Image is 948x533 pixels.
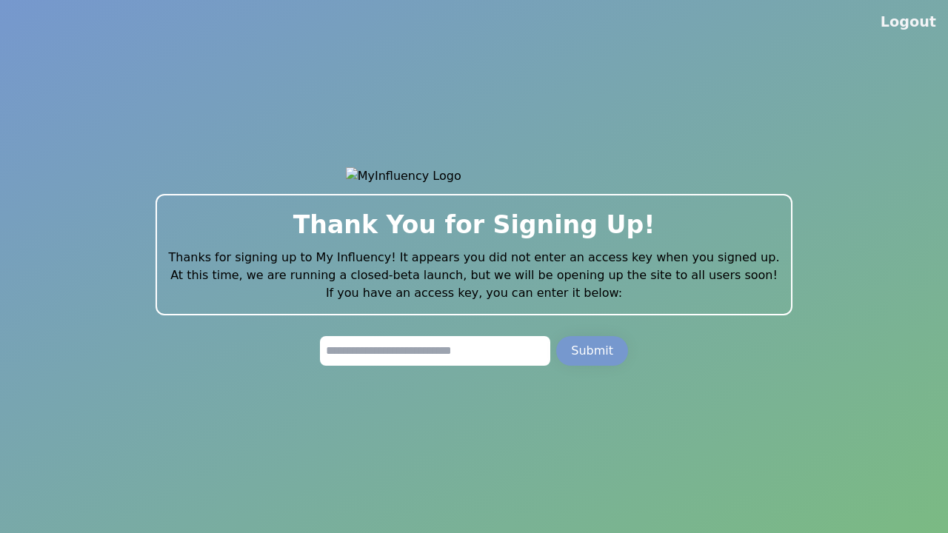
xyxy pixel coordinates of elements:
button: Submit [556,336,628,366]
div: Submit [571,342,613,360]
p: If you have an access key, you can enter it below: [169,284,780,302]
p: At this time, we are running a closed-beta launch, but we will be opening up the site to all user... [169,266,780,284]
button: Logout [881,12,936,33]
h2: Thank You for Signing Up! [169,207,780,243]
img: MyInfluency Logo [346,167,603,185]
p: Thanks for signing up to My Influency! It appears you did not enter an access key when you signed... [169,249,780,266]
